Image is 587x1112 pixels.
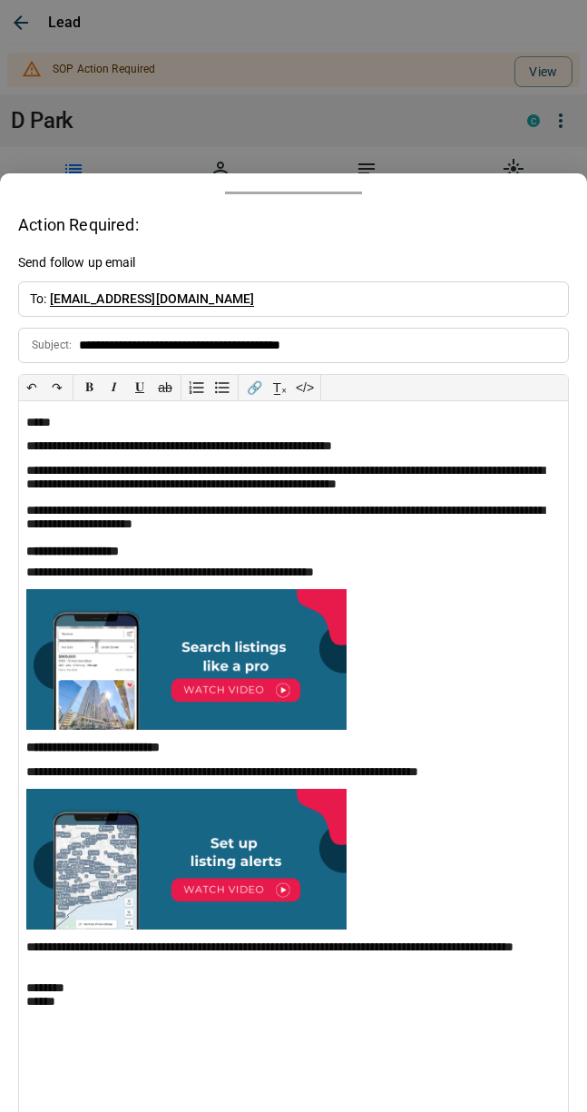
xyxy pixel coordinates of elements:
[76,375,102,400] button: 𝐁
[18,281,569,317] p: To:
[19,375,44,400] button: ↶
[184,375,210,400] button: Numbered list
[102,375,127,400] button: 𝑰
[26,589,347,730] img: search_like_a_pro.png
[152,375,178,400] button: ab
[135,379,144,394] span: 𝐔
[292,375,318,400] button: </>
[241,375,267,400] button: 🔗
[26,789,347,930] img: listing_alerts-3.png
[127,375,152,400] button: 𝐔
[210,375,235,400] button: Bullet list
[18,212,569,237] p: Action Required:
[158,380,172,395] s: ab
[44,375,70,400] button: ↷
[267,375,292,400] button: T̲ₓ
[18,253,136,272] p: Send follow up email
[32,337,72,353] p: Subject:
